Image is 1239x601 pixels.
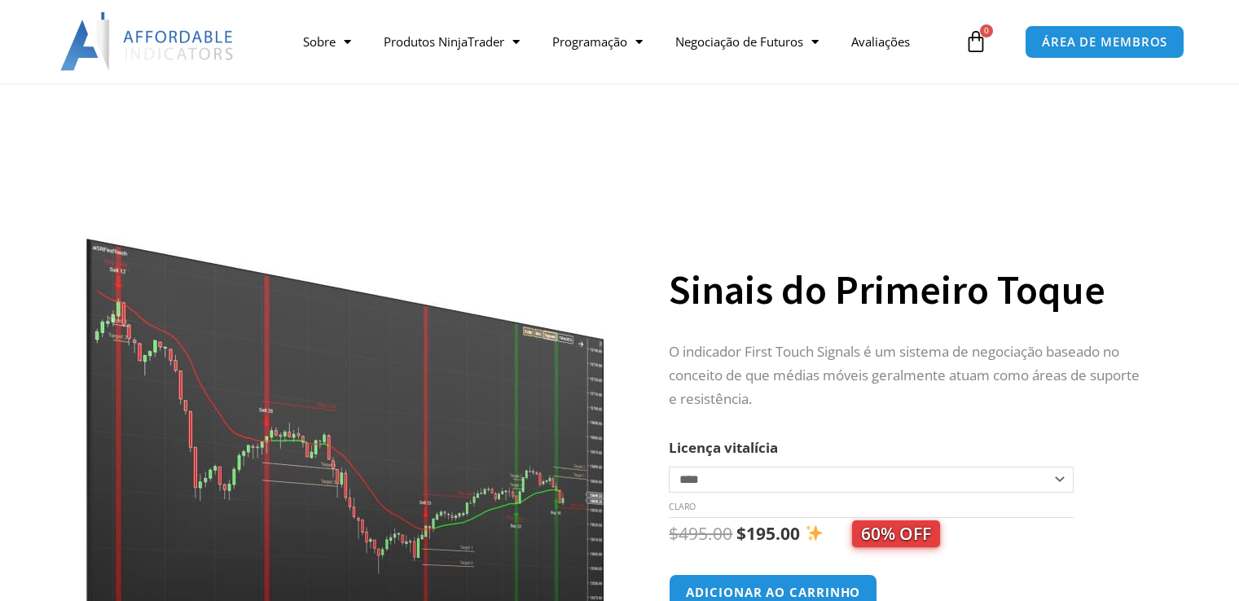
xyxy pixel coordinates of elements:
[669,522,732,545] bdi: 495.00
[367,23,536,60] a: Produtos NinjaTrader
[384,33,504,50] font: Produtos NinjaTrader
[669,501,696,512] font: Claro
[1025,25,1185,59] a: ÁREA DE MEMBROS
[287,23,367,60] a: Sobre
[980,24,993,37] span: 0
[852,520,940,547] span: 60% OFF
[675,33,803,50] font: Negociação de Futuros
[669,522,679,545] span: $
[835,23,926,60] a: Avaliações
[669,264,1105,315] font: Sinais do Primeiro Toque
[287,23,960,60] nav: Menu
[669,438,778,457] font: Licença vitalícia
[536,23,659,60] a: Programação
[303,33,336,50] font: Sobre
[1042,33,1168,50] font: ÁREA DE MEMBROS
[552,33,627,50] font: Programação
[851,33,910,50] font: Avaliações
[806,524,823,542] img: ✨
[669,501,696,512] a: Limpar opções
[669,342,1140,408] font: O indicador First Touch Signals é um sistema de negociação baseado no conceito de que médias móve...
[659,23,835,60] a: Negociação de Futuros
[940,18,1012,65] a: 0
[736,522,800,545] bdi: 195.00
[60,12,235,71] img: LogoAI | Indicadores Acessíveis – NinjaTrader
[686,584,860,600] font: Adicionar ao carrinho
[736,522,746,545] span: $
